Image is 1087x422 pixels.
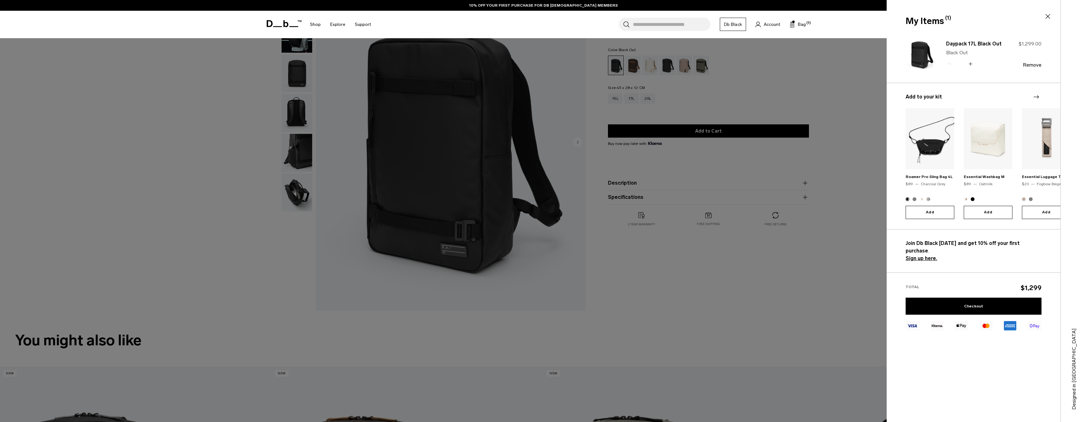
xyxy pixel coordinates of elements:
[920,197,923,201] button: Oatmilk
[979,181,993,187] div: Oatmilk
[1019,41,1041,47] span: $1,299.00
[1021,284,1041,292] span: $1,299
[310,13,321,36] a: Shop
[964,108,1012,169] img: Essential Washbag M Oatmilk
[945,14,951,22] span: (1)
[1022,197,1026,201] button: Fogbow Beige
[906,182,913,186] span: $89
[906,285,919,289] span: Total
[946,40,1002,48] a: Daypack 17L Black Out
[305,11,376,38] nav: Main Navigation
[906,175,953,179] a: Roamer Pro Sling Bag 6L
[1022,182,1029,186] span: $20
[964,182,971,186] span: $89
[1029,197,1033,201] button: Black Out
[906,298,1041,315] a: Checkout
[1037,181,1061,187] div: Fogbow Beige
[964,206,1012,219] button: Add to Cart
[971,197,975,201] button: Black Out
[720,18,746,31] a: Db Black
[764,21,780,28] span: Account
[906,240,1041,262] p: .
[964,197,968,201] button: Oatmilk
[921,181,945,187] div: Charcoal Grey
[469,3,618,8] a: 10% OFF YOUR FIRST PURCHASE FOR DB [DEMOGRAPHIC_DATA] MEMBERS
[790,21,806,28] button: Bag (1)
[756,21,780,28] a: Account
[355,13,371,36] a: Support
[1022,206,1071,219] button: Add to Cart
[1032,90,1040,104] div: Next slide
[906,108,954,169] img: Roamer Pro Sling Bag 6L Charcoal Grey
[906,35,936,73] img: Daypack 17L Black Out - Black Out
[330,13,345,36] a: Explore
[1023,62,1041,68] button: Remove
[906,240,1020,254] strong: Join Db Black [DATE] and get 10% off your first purchase
[913,197,916,201] button: Black Out
[1070,315,1078,410] p: Designed in [GEOGRAPHIC_DATA]
[806,21,811,26] span: (1)
[906,255,937,261] a: Sign up here.
[906,93,1041,101] h3: Add to your kit
[906,15,1040,28] div: My Items
[906,206,954,219] button: Add to Cart
[798,21,806,28] span: Bag
[946,49,1002,56] p: Black Out
[1022,175,1066,179] a: Essential Luggage Tag
[926,197,930,201] button: Forest Green
[964,175,1005,179] a: Essential Washbag M
[1022,108,1071,169] img: Essential Luggage Tag Fogbow Beige
[906,197,909,201] button: Charcoal Grey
